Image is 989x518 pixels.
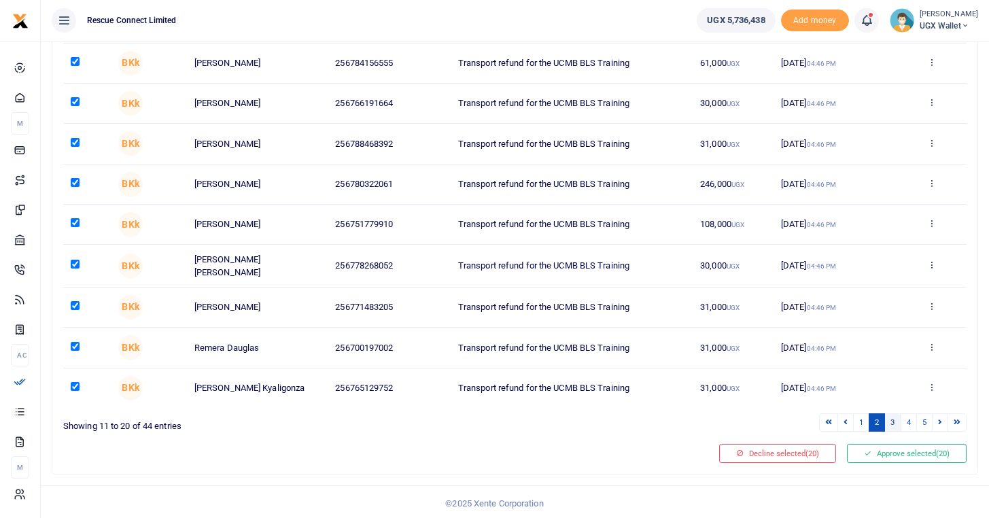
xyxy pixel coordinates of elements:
button: Decline selected(20) [719,444,836,463]
span: Add money [781,10,849,32]
td: 256771483205 [328,288,451,328]
small: 04:46 PM [807,181,837,188]
td: Transport refund for the UCMB BLS Training [451,165,693,205]
td: 31,000 [693,328,774,368]
button: Approve selected(20) [847,444,967,463]
td: Transport refund for the UCMB BLS Training [451,205,693,245]
small: UGX [727,141,740,148]
td: 256784156555 [328,44,451,84]
small: 04:46 PM [807,100,837,107]
small: 04:46 PM [807,345,837,352]
a: 1 [853,413,869,432]
td: 246,000 [693,165,774,205]
small: UGX [727,304,740,311]
span: UGX Wallet [920,20,978,32]
small: 04:46 PM [807,60,837,67]
small: 04:46 PM [807,385,837,392]
a: Add money [781,14,849,24]
small: UGX [727,385,740,392]
span: (20) [936,449,950,458]
td: 61,000 [693,44,774,84]
td: 31,000 [693,124,774,164]
small: [PERSON_NAME] [920,9,978,20]
td: Transport refund for the UCMB BLS Training [451,288,693,328]
li: Ac [11,344,29,366]
span: Beth Kitengele kanyoi [118,254,143,278]
li: M [11,456,29,479]
td: [DATE] [774,328,897,368]
img: profile-user [890,8,914,33]
td: [DATE] [774,368,897,408]
td: 256766191664 [328,84,451,124]
td: 108,000 [693,205,774,245]
span: Rescue Connect Limited [82,14,181,27]
div: Showing 11 to 20 of 44 entries [63,412,510,433]
small: 04:46 PM [807,221,837,228]
span: Beth Kitengele kanyoi [118,51,143,75]
a: profile-user [PERSON_NAME] UGX Wallet [890,8,978,33]
td: [DATE] [774,124,897,164]
td: 256765129752 [328,368,451,408]
td: [DATE] [774,44,897,84]
a: UGX 5,736,438 [697,8,775,33]
td: Remera Dauglas [187,328,328,368]
td: 31,000 [693,288,774,328]
span: Beth Kitengele kanyoi [118,172,143,196]
small: UGX [731,181,744,188]
td: [DATE] [774,165,897,205]
td: 31,000 [693,368,774,408]
a: 2 [869,413,885,432]
span: Beth Kitengele kanyoi [118,91,143,116]
td: [DATE] [774,205,897,245]
li: Toup your wallet [781,10,849,32]
td: Transport refund for the UCMB BLS Training [451,84,693,124]
td: 256780322061 [328,165,451,205]
td: [PERSON_NAME] [187,84,328,124]
td: [PERSON_NAME] [187,44,328,84]
td: 30,000 [693,84,774,124]
td: 256700197002 [328,328,451,368]
a: 4 [901,413,917,432]
li: M [11,112,29,135]
span: Beth Kitengele kanyoi [118,335,143,360]
span: Beth Kitengele kanyoi [118,212,143,237]
td: [PERSON_NAME] [187,288,328,328]
td: 256788468392 [328,124,451,164]
td: [PERSON_NAME] Kyaligonza [187,368,328,408]
span: Beth Kitengele kanyoi [118,295,143,320]
small: UGX [727,60,740,67]
td: Transport refund for the UCMB BLS Training [451,124,693,164]
small: UGX [727,262,740,270]
td: 256778268052 [328,245,451,287]
td: Transport refund for the UCMB BLS Training [451,368,693,408]
td: Transport refund for the UCMB BLS Training [451,245,693,287]
td: [DATE] [774,245,897,287]
td: [PERSON_NAME] [187,205,328,245]
td: [DATE] [774,84,897,124]
td: [PERSON_NAME] [187,124,328,164]
td: 256751779910 [328,205,451,245]
li: Wallet ballance [691,8,780,33]
small: UGX [727,100,740,107]
small: 04:46 PM [807,304,837,311]
a: 3 [884,413,901,432]
td: [PERSON_NAME] [187,165,328,205]
td: [PERSON_NAME] [PERSON_NAME] [187,245,328,287]
small: 04:46 PM [807,141,837,148]
small: 04:46 PM [807,262,837,270]
td: [DATE] [774,288,897,328]
td: Transport refund for the UCMB BLS Training [451,328,693,368]
td: Transport refund for the UCMB BLS Training [451,44,693,84]
small: UGX [727,345,740,352]
span: Beth Kitengele kanyoi [118,131,143,156]
span: UGX 5,736,438 [707,14,765,27]
td: 30,000 [693,245,774,287]
a: logo-small logo-large logo-large [12,15,29,25]
small: UGX [731,221,744,228]
a: 5 [916,413,933,432]
span: (20) [805,449,819,458]
img: logo-small [12,13,29,29]
span: Beth Kitengele kanyoi [118,376,143,400]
